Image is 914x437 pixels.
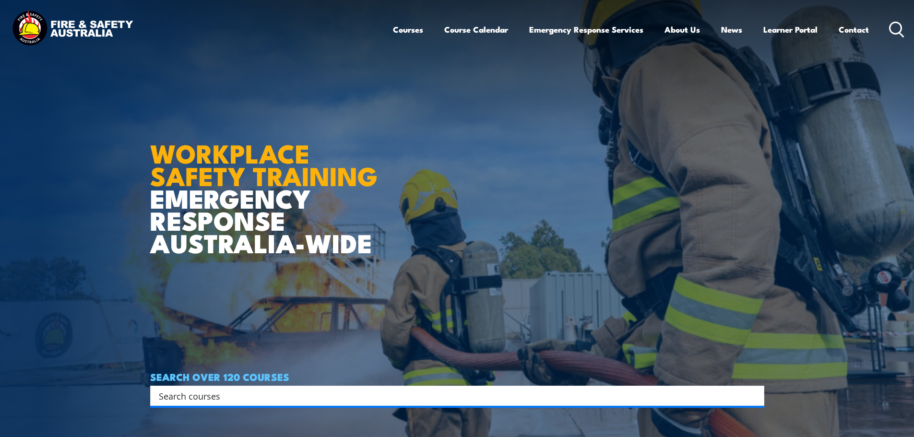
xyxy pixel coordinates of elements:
[161,389,745,402] form: Search form
[839,17,869,42] a: Contact
[150,118,385,254] h1: EMERGENCY RESPONSE AUSTRALIA-WIDE
[721,17,742,42] a: News
[150,132,378,195] strong: WORKPLACE SAFETY TRAINING
[393,17,423,42] a: Courses
[444,17,508,42] a: Course Calendar
[150,371,764,382] h4: SEARCH OVER 120 COURSES
[763,17,818,42] a: Learner Portal
[529,17,643,42] a: Emergency Response Services
[665,17,700,42] a: About Us
[748,389,761,402] button: Search magnifier button
[159,389,743,403] input: Search input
